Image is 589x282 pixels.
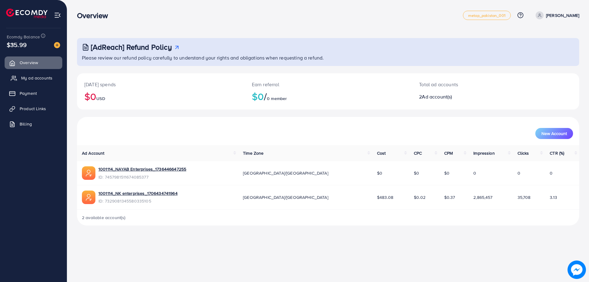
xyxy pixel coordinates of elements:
[468,14,506,17] span: metap_pakistan_001
[6,9,48,18] img: logo
[84,81,237,88] p: [DATE] spends
[98,198,178,204] span: ID: 7329081345580335105
[444,194,455,200] span: $0.37
[77,11,113,20] h3: Overview
[518,194,531,200] span: 35,708
[7,40,27,49] span: $35.99
[54,42,60,48] img: image
[82,191,95,204] img: ic-ads-acc.e4c84228.svg
[422,93,452,100] span: Ad account(s)
[377,150,386,156] span: Cost
[414,170,419,176] span: $0
[82,54,576,61] p: Please review our refund policy carefully to understand your rights and obligations when requesti...
[419,94,530,100] h2: 2
[463,11,511,20] a: metap_pakistan_001
[419,81,530,88] p: Total ad accounts
[535,128,573,139] button: New Account
[473,194,492,200] span: 2,865,457
[518,170,520,176] span: 0
[473,150,495,156] span: Impression
[21,75,52,81] span: My ad accounts
[5,118,62,130] a: Billing
[550,194,557,200] span: 3.13
[533,11,579,19] a: [PERSON_NAME]
[550,150,564,156] span: CTR (%)
[96,95,105,102] span: USD
[377,170,382,176] span: $0
[84,91,237,102] h2: $0
[473,170,476,176] span: 0
[444,170,449,176] span: $0
[518,150,529,156] span: Clicks
[98,190,178,196] a: 1001114_NK enterprises_1706434741964
[54,12,61,19] img: menu
[20,60,38,66] span: Overview
[568,261,586,279] img: image
[82,214,126,221] span: 2 available account(s)
[5,87,62,99] a: Payment
[20,106,46,112] span: Product Links
[20,121,32,127] span: Billing
[243,170,328,176] span: [GEOGRAPHIC_DATA]/[GEOGRAPHIC_DATA]
[252,91,405,102] h2: $0
[541,131,567,136] span: New Account
[414,150,422,156] span: CPC
[20,90,37,96] span: Payment
[243,150,264,156] span: Time Zone
[82,150,105,156] span: Ad Account
[243,194,328,200] span: [GEOGRAPHIC_DATA]/[GEOGRAPHIC_DATA]
[546,12,579,19] p: [PERSON_NAME]
[414,194,425,200] span: $0.02
[98,166,186,172] a: 1001114_NAYAB Enterprises_1736446647255
[5,102,62,115] a: Product Links
[5,56,62,69] a: Overview
[267,95,287,102] span: 0 member
[91,43,172,52] h3: [AdReach] Refund Policy
[550,170,552,176] span: 0
[264,89,267,103] span: /
[5,72,62,84] a: My ad accounts
[377,194,393,200] span: $483.08
[98,174,186,180] span: ID: 7457981511674085377
[82,166,95,180] img: ic-ads-acc.e4c84228.svg
[7,34,40,40] span: Ecomdy Balance
[444,150,453,156] span: CPM
[252,81,405,88] p: Earn referral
